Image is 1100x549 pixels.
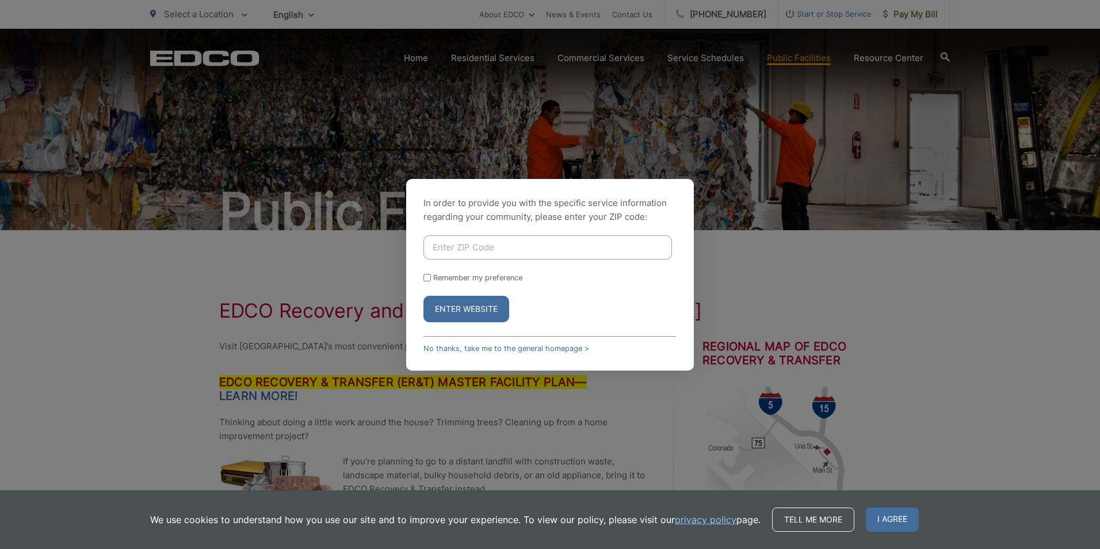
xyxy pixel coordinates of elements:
[150,513,761,527] p: We use cookies to understand how you use our site and to improve your experience. To view our pol...
[423,235,672,260] input: Enter ZIP Code
[423,344,589,353] a: No thanks, take me to the general homepage >
[866,508,919,532] span: I agree
[423,296,509,322] button: Enter Website
[772,508,854,532] a: Tell me more
[675,513,736,527] a: privacy policy
[433,273,522,282] label: Remember my preference
[423,196,677,224] p: In order to provide you with the specific service information regarding your community, please en...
